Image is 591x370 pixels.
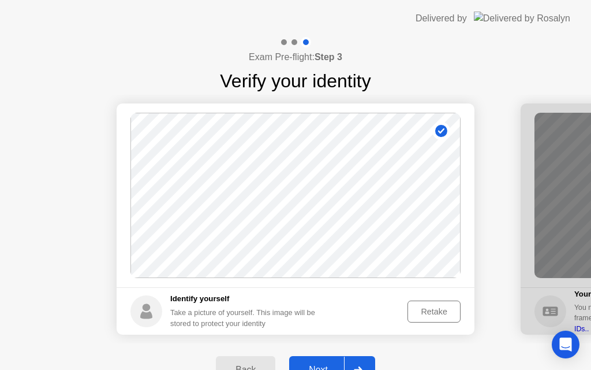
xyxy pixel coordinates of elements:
[412,307,457,316] div: Retake
[315,52,342,62] b: Step 3
[474,12,570,25] img: Delivered by Rosalyn
[170,293,324,305] h5: Identify yourself
[170,307,324,329] div: Take a picture of yourself. This image will be stored to protect your identity
[416,12,467,25] div: Delivered by
[407,301,461,323] button: Retake
[220,67,371,95] h1: Verify your identity
[552,331,579,358] div: Open Intercom Messenger
[249,50,342,64] h4: Exam Pre-flight:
